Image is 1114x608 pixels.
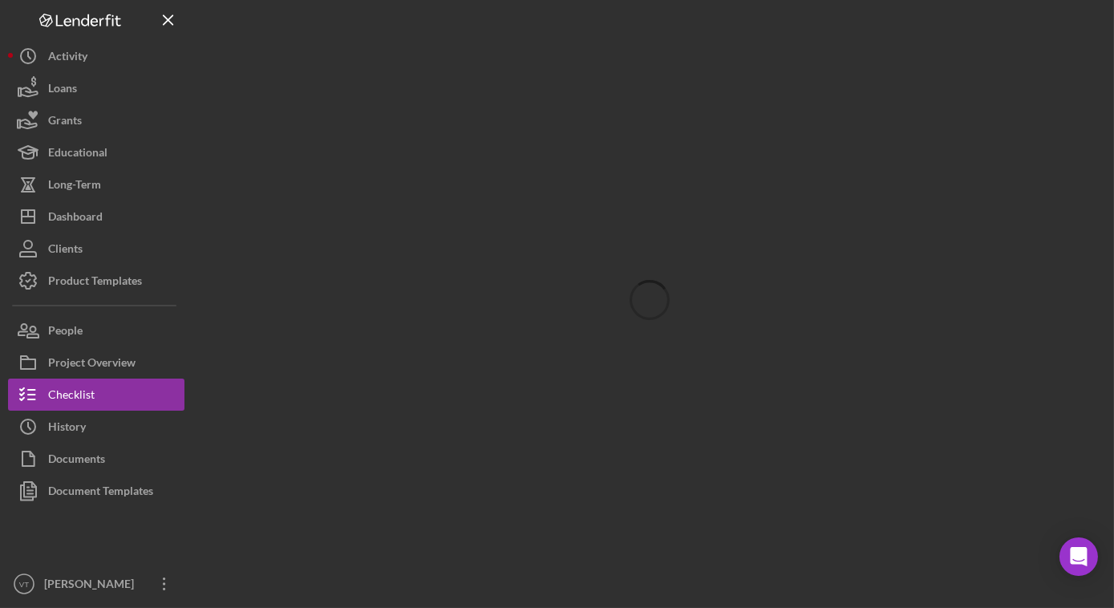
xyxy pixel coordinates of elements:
div: Clients [48,233,83,269]
button: Educational [8,136,184,168]
div: Grants [48,104,82,140]
div: History [48,411,86,447]
div: Project Overview [48,347,136,383]
div: Documents [48,443,105,479]
text: VT [19,580,29,589]
button: Clients [8,233,184,265]
button: VT[PERSON_NAME] [8,568,184,600]
div: Product Templates [48,265,142,301]
button: Document Templates [8,475,184,507]
button: Checklist [8,379,184,411]
div: [PERSON_NAME] [40,568,144,604]
div: Activity [48,40,87,76]
button: Activity [8,40,184,72]
div: Long-Term [48,168,101,205]
div: Loans [48,72,77,108]
div: Open Intercom Messenger [1059,537,1098,576]
button: Grants [8,104,184,136]
button: History [8,411,184,443]
div: People [48,314,83,351]
div: Educational [48,136,107,172]
button: Dashboard [8,201,184,233]
button: Long-Term [8,168,184,201]
button: People [8,314,184,347]
div: Dashboard [48,201,103,237]
button: Project Overview [8,347,184,379]
button: Documents [8,443,184,475]
button: Loans [8,72,184,104]
button: Product Templates [8,265,184,297]
div: Checklist [48,379,95,415]
div: Document Templates [48,475,153,511]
